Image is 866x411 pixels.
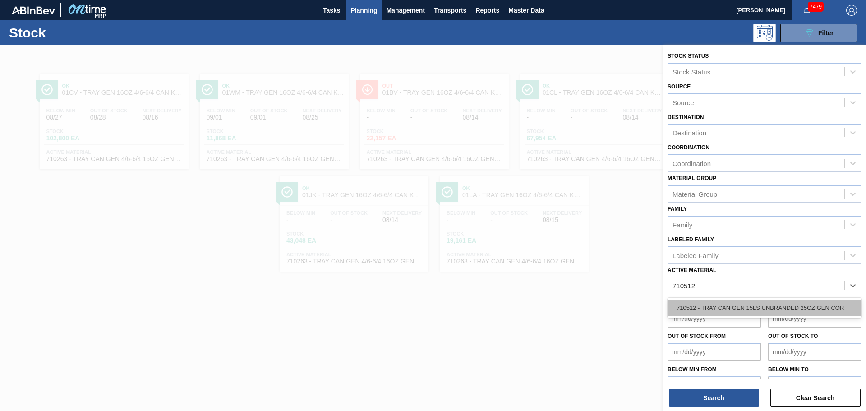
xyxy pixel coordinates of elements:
[768,309,861,328] input: mm/dd/yyyy
[768,343,861,361] input: mm/dd/yyyy
[818,29,834,37] span: Filter
[668,309,761,328] input: mm/dd/yyyy
[668,53,709,59] label: Stock Status
[12,6,55,14] img: TNhmsLtSVTkK8tSr43FrP2fwEKptu5GPRR3wAAAABJRU5ErkJggg==
[322,5,341,16] span: Tasks
[668,376,761,394] input: mm/dd/yyyy
[673,160,711,167] div: Coordination
[668,300,861,316] div: 710512 - TRAY CAN GEN 15LS UNBRANDED 25OZ GEN COR
[668,83,691,90] label: Source
[434,5,466,16] span: Transports
[768,333,818,339] label: Out of Stock to
[792,4,821,17] button: Notifications
[673,129,706,137] div: Destination
[668,206,687,212] label: Family
[668,267,716,273] label: Active Material
[386,5,425,16] span: Management
[668,175,716,181] label: Material Group
[668,236,714,243] label: Labeled Family
[9,28,144,38] h1: Stock
[668,114,704,120] label: Destination
[668,333,726,339] label: Out of Stock from
[808,2,824,12] span: 7479
[673,221,692,228] div: Family
[673,190,717,198] div: Material Group
[668,144,709,151] label: Coordination
[508,5,544,16] span: Master Data
[846,5,857,16] img: Logout
[780,24,857,42] button: Filter
[673,98,694,106] div: Source
[668,343,761,361] input: mm/dd/yyyy
[475,5,499,16] span: Reports
[673,68,710,75] div: Stock Status
[668,366,717,373] label: Below Min from
[673,251,719,259] div: Labeled Family
[753,24,776,42] div: Programming: no user selected
[768,376,861,394] input: mm/dd/yyyy
[768,366,809,373] label: Below Min to
[350,5,377,16] span: Planning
